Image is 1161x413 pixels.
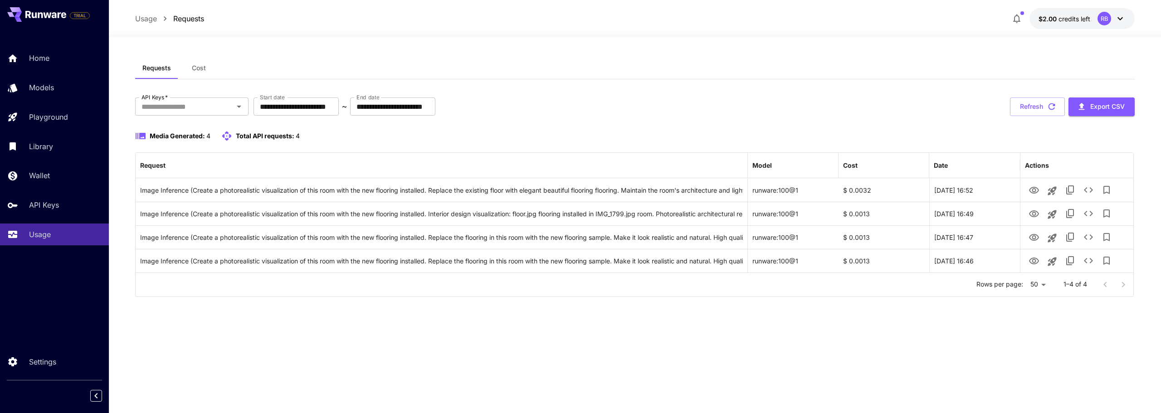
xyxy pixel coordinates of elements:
div: runware:100@1 [748,178,839,202]
div: $ 0.0013 [839,249,929,272]
span: Requests [142,64,171,72]
div: Cost [843,161,858,169]
div: $ 0.0013 [839,202,929,225]
button: Export CSV [1068,97,1135,116]
p: Wallet [29,170,50,181]
button: $1.9974RB [1029,8,1135,29]
p: Models [29,82,54,93]
div: runware:100@1 [748,225,839,249]
div: $ 0.0032 [839,178,929,202]
button: Collapse sidebar [90,390,102,402]
a: Usage [135,13,157,24]
p: 1–4 of 4 [1063,280,1087,289]
button: View [1025,228,1043,246]
div: Actions [1025,161,1049,169]
div: Click to copy prompt [140,226,743,249]
div: Request [140,161,166,169]
span: $2.00 [1039,15,1059,23]
label: API Keys [141,93,168,101]
button: Refresh [1010,97,1065,116]
div: Model [752,161,772,169]
button: Copy TaskUUID [1061,204,1079,223]
div: RB [1098,12,1111,25]
div: $ 0.0013 [839,225,929,249]
button: View [1025,180,1043,199]
span: TRIAL [70,12,89,19]
button: Add to library [1098,204,1116,223]
span: credits left [1059,15,1090,23]
p: Home [29,53,49,63]
div: Click to copy prompt [140,202,743,225]
button: See details [1079,181,1098,199]
button: Copy TaskUUID [1061,252,1079,270]
button: See details [1079,252,1098,270]
button: Launch in playground [1043,229,1061,247]
button: Copy TaskUUID [1061,181,1079,199]
p: Usage [29,229,51,240]
label: End date [356,93,379,101]
span: Media Generated: [150,132,205,140]
div: 28 Sep, 2025 16:47 [929,225,1020,249]
p: Settings [29,356,56,367]
div: Collapse sidebar [97,388,109,404]
div: 28 Sep, 2025 16:49 [929,202,1020,225]
nav: breadcrumb [135,13,204,24]
span: Total API requests: [236,132,294,140]
div: 50 [1027,278,1049,291]
label: Start date [260,93,285,101]
div: 28 Sep, 2025 16:52 [929,178,1020,202]
button: Add to library [1098,228,1116,246]
span: Add your payment card to enable full platform functionality. [70,10,90,21]
div: runware:100@1 [748,202,839,225]
p: Library [29,141,53,152]
button: View [1025,204,1043,223]
button: Launch in playground [1043,253,1061,271]
p: ~ [342,101,347,112]
button: Open [233,100,245,113]
div: Click to copy prompt [140,249,743,272]
p: Rows per page: [976,280,1023,289]
button: Add to library [1098,252,1116,270]
a: Requests [173,13,204,24]
button: See details [1079,204,1098,223]
div: 28 Sep, 2025 16:46 [929,249,1020,272]
button: View [1025,251,1043,270]
span: Cost [192,64,206,72]
button: Add to library [1098,181,1116,199]
button: See details [1079,228,1098,246]
div: Click to copy prompt [140,179,743,202]
div: $1.9974 [1039,14,1090,24]
div: Date [934,161,948,169]
div: runware:100@1 [748,249,839,272]
button: Launch in playground [1043,205,1061,224]
span: 4 [296,132,300,140]
button: Copy TaskUUID [1061,228,1079,246]
button: Launch in playground [1043,182,1061,200]
span: 4 [206,132,210,140]
p: API Keys [29,199,59,210]
p: Playground [29,112,68,122]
